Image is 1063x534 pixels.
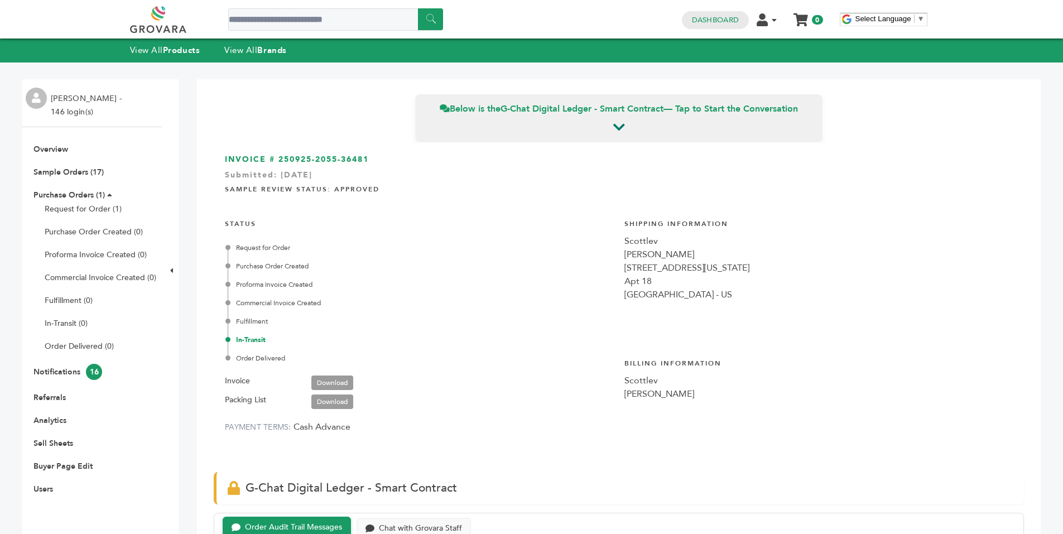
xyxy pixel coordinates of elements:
span: G-Chat Digital Ledger - Smart Contract [246,480,457,496]
div: Purchase Order Created [228,261,613,271]
div: Apt 18 [624,275,1013,288]
div: Fulfillment [228,316,613,326]
a: In-Transit (0) [45,318,88,329]
div: [PERSON_NAME] [624,248,1013,261]
label: Packing List [225,393,266,407]
div: [GEOGRAPHIC_DATA] - US [624,288,1013,301]
a: Commercial Invoice Created (0) [45,272,156,283]
a: Sell Sheets [33,438,73,449]
a: Select Language​ [855,15,925,23]
div: Proforma Invoice Created [228,280,613,290]
div: Commercial Invoice Created [228,298,613,308]
a: View AllProducts [130,45,200,56]
a: Purchase Orders (1) [33,190,105,200]
li: [PERSON_NAME] - 146 login(s) [51,92,124,119]
h4: STATUS [225,211,613,234]
span: ▼ [917,15,925,23]
h4: Shipping Information [624,211,1013,234]
h4: Billing Information [624,350,1013,374]
a: Analytics [33,415,66,426]
strong: G-Chat Digital Ledger - Smart Contract [501,103,663,115]
label: Invoice [225,374,250,388]
div: [PERSON_NAME] [624,387,1013,401]
strong: Brands [257,45,286,56]
a: Sample Orders (17) [33,167,104,177]
div: [STREET_ADDRESS][US_STATE] [624,261,1013,275]
a: Referrals [33,392,66,403]
div: Submitted: [DATE] [225,170,1013,186]
a: My Cart [794,10,807,22]
div: Order Audit Trail Messages [245,523,342,532]
input: Search a product or brand... [228,8,443,31]
a: Buyer Page Edit [33,461,93,472]
a: Order Delivered (0) [45,341,114,352]
label: PAYMENT TERMS: [225,422,291,432]
a: Fulfillment (0) [45,295,93,306]
a: Purchase Order Created (0) [45,227,143,237]
span: Below is the — Tap to Start the Conversation [440,103,798,115]
div: Scottlev [624,374,1013,387]
img: profile.png [26,88,47,109]
a: Overview [33,144,68,155]
a: Download [311,395,353,409]
a: Notifications16 [33,367,102,377]
a: Request for Order (1) [45,204,122,214]
a: View AllBrands [224,45,287,56]
div: Chat with Grovara Staff [379,524,462,533]
a: Download [311,376,353,390]
a: Proforma Invoice Created (0) [45,249,147,260]
div: Request for Order [228,243,613,253]
span: 16 [86,364,102,380]
h4: Sample Review Status: Approved [225,176,1013,200]
strong: Products [163,45,200,56]
span: Cash Advance [294,421,350,433]
h3: INVOICE # 250925-2055-36481 [225,154,1013,165]
a: Users [33,484,53,494]
div: Order Delivered [228,353,613,363]
a: Dashboard [692,15,739,25]
div: In-Transit [228,335,613,345]
div: Scottlev [624,234,1013,248]
span: Select Language [855,15,911,23]
span: 0 [812,15,822,25]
